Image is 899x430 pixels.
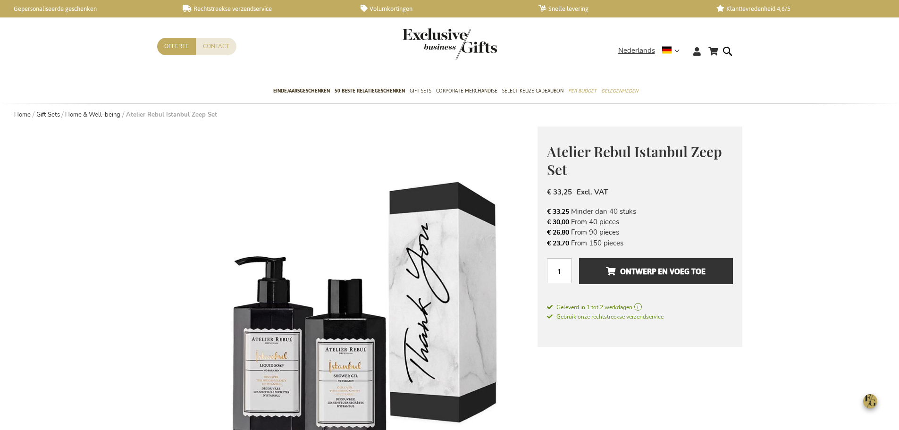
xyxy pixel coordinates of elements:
span: € 33,25 [547,207,569,216]
a: Volumkortingen [361,5,523,13]
span: Nederlands [618,45,655,56]
span: Gelegenheden [601,86,638,96]
span: Excl. VAT [577,187,608,197]
span: € 33,25 [547,187,572,197]
span: Gift Sets [410,86,431,96]
a: Gift Sets [36,110,60,119]
div: Nederlands [618,45,686,56]
a: Snelle levering [538,5,701,13]
span: Eindejaarsgeschenken [273,86,330,96]
li: From 90 pieces [547,227,733,237]
li: From 150 pieces [547,238,733,248]
input: Aantal [547,258,572,283]
img: Exclusive Business gifts logo [403,28,497,59]
span: Gebruik onze rechtstreekse verzendservice [547,313,664,320]
li: Minder dan 40 stuks [547,206,733,217]
span: € 30,00 [547,218,569,227]
span: 50 beste relatiegeschenken [335,86,405,96]
span: Per Budget [568,86,597,96]
span: € 23,70 [547,239,569,248]
a: Klanttevredenheid 4,6/5 [716,5,879,13]
button: Ontwerp en voeg toe [579,258,732,284]
li: From 40 pieces [547,217,733,227]
span: Select Keuze Cadeaubon [502,86,563,96]
a: Rechtstreekse verzendservice [183,5,345,13]
a: Home & Well-being [65,110,120,119]
a: store logo [403,28,450,59]
span: Ontwerp en voeg toe [606,264,706,279]
a: Offerte [157,38,196,55]
a: Geleverd in 1 tot 2 werkdagen [547,303,733,312]
span: Corporate Merchandise [436,86,497,96]
a: Contact [196,38,236,55]
a: Home [14,110,31,119]
span: € 26,80 [547,228,569,237]
strong: Atelier Rebul Istanbul Zeep Set [126,110,217,119]
span: Atelier Rebul Istanbul Zeep Set [547,142,722,179]
a: Gebruik onze rechtstreekse verzendservice [547,312,664,321]
a: Gepersonaliseerde geschenken [5,5,168,13]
